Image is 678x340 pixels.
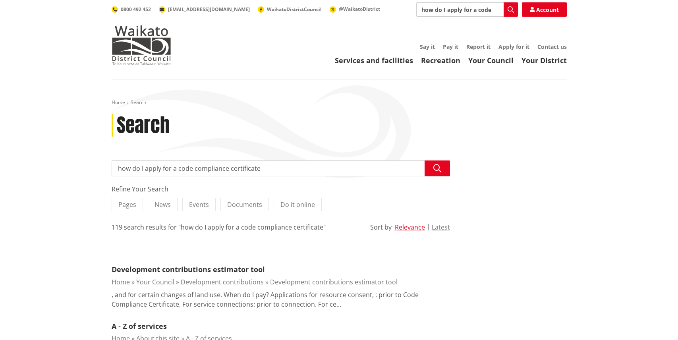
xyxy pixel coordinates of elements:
a: WaikatoDistrictCouncil [258,6,322,13]
a: Development contributions [181,278,264,286]
span: 0800 492 452 [121,6,151,13]
a: Your Council [136,278,174,286]
a: Recreation [421,56,460,65]
p: , and for certain changes of land use. When do I pay? Applications for resource consent, : prior ... [112,290,450,309]
span: WaikatoDistrictCouncil [267,6,322,13]
input: Search input [416,2,518,17]
button: Latest [432,224,450,231]
span: Do it online [280,200,315,209]
span: [EMAIL_ADDRESS][DOMAIN_NAME] [168,6,250,13]
h1: Search [117,114,170,137]
a: Your District [522,56,567,65]
a: @WaikatoDistrict [330,6,380,12]
a: Development contributions estimator tool [112,265,265,274]
div: Sort by [370,222,392,232]
a: Home [112,278,130,286]
span: Events [189,200,209,209]
img: Waikato District Council - Te Kaunihera aa Takiwaa o Waikato [112,25,171,65]
div: 119 search results for "how do I apply for a code compliance certificate" [112,222,326,232]
a: Services and facilities [335,56,413,65]
span: News [155,200,171,209]
a: Home [112,99,125,106]
nav: breadcrumb [112,99,567,106]
a: 0800 492 452 [112,6,151,13]
span: Pages [118,200,136,209]
a: A - Z of services [112,321,167,331]
a: Account [522,2,567,17]
a: Contact us [537,43,567,50]
a: Your Council [468,56,514,65]
span: @WaikatoDistrict [339,6,380,12]
span: Documents [227,200,262,209]
button: Relevance [395,224,425,231]
a: Apply for it [498,43,529,50]
span: Search [131,99,146,106]
a: Report it [466,43,491,50]
a: Pay it [443,43,458,50]
a: Say it [420,43,435,50]
a: [EMAIL_ADDRESS][DOMAIN_NAME] [159,6,250,13]
a: Development contributions estimator tool [270,278,398,286]
input: Search input [112,160,450,176]
div: Refine Your Search [112,184,450,194]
